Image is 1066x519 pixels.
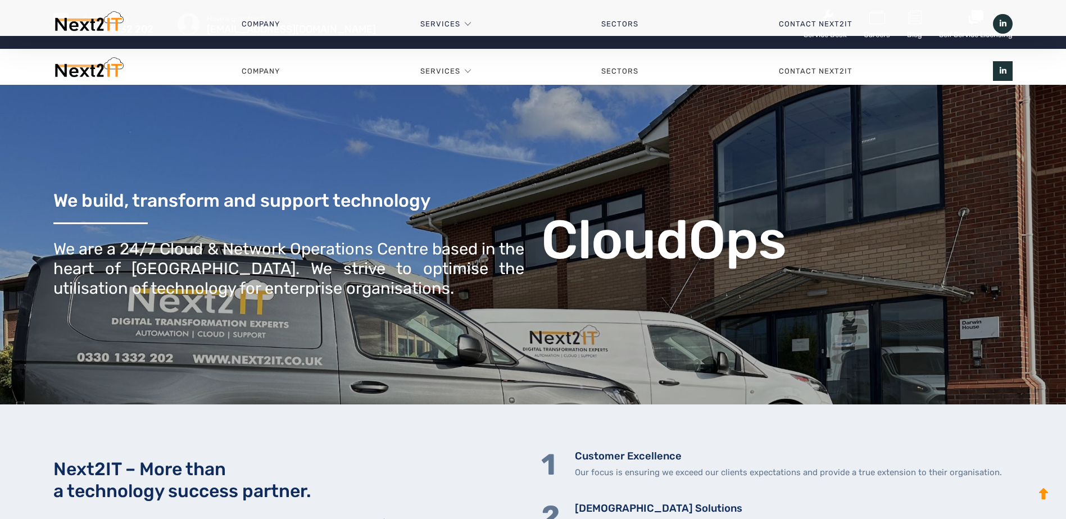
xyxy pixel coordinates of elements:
h3: We build, transform and support technology [53,191,525,211]
a: Services [420,54,460,88]
a: Contact Next2IT [709,54,923,88]
h2: Next2IT – More than a technology success partner. [53,458,525,502]
a: Sectors [530,7,708,41]
h5: [DEMOGRAPHIC_DATA] Solutions [575,502,963,516]
a: Contact Next2IT [709,7,923,41]
a: Company [171,54,350,88]
a: Company [171,7,350,41]
p: Our focus is ensuring we exceed our clients expectations and provide a true extension to their or... [575,466,1002,479]
h5: Customer Excellence [575,449,1002,463]
div: We are a 24/7 Cloud & Network Operations Centre based in the heart of [GEOGRAPHIC_DATA]. We striv... [53,239,525,298]
a: Sectors [530,54,708,88]
img: Next2IT [53,57,124,83]
a: Services [420,7,460,41]
img: Next2IT [53,11,124,37]
b: CloudOps [541,208,786,272]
